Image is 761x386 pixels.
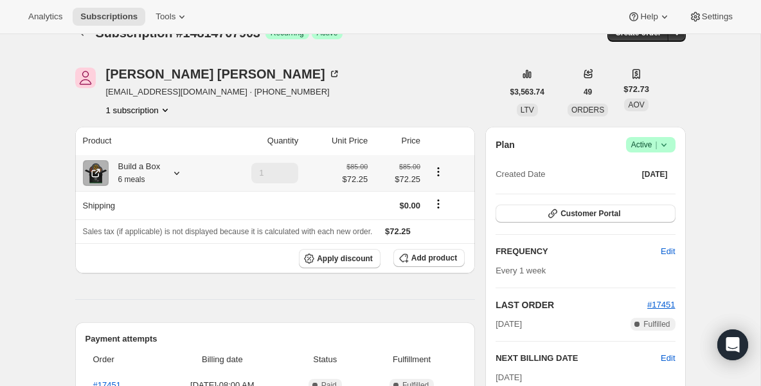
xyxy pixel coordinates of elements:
button: Product actions [428,165,449,179]
th: Order [85,345,157,374]
span: LTV [521,106,534,115]
span: $0.00 [400,201,421,210]
button: Tools [148,8,196,26]
a: #17451 [647,300,675,309]
span: $72.25 [343,173,368,186]
span: $72.73 [623,83,649,96]
span: $72.25 [385,226,411,236]
span: Subscriptions [80,12,138,22]
span: $3,563.74 [510,87,544,97]
div: Build a Box [109,160,161,186]
button: Analytics [21,8,70,26]
button: Subscriptions [73,8,145,26]
button: Apply discount [299,249,380,268]
button: [DATE] [634,165,676,183]
button: 49 [576,83,600,101]
span: $72.25 [375,173,420,186]
h2: LAST ORDER [496,299,647,311]
th: Quantity [216,127,302,155]
button: Product actions [106,104,172,116]
span: Fulfilled [643,319,670,329]
button: Edit [661,352,675,365]
h2: Payment attempts [85,333,465,345]
button: Help [620,8,678,26]
span: Fulfillment [366,353,457,366]
div: Open Intercom Messenger [717,329,748,360]
span: Billing date [161,353,283,366]
span: Apply discount [317,253,373,264]
h2: FREQUENCY [496,245,661,258]
span: Every 1 week [496,266,546,275]
span: Status [291,353,359,366]
span: | [655,140,657,150]
small: 6 meals [118,175,145,184]
span: Thomas Simms [75,68,96,88]
h2: Plan [496,138,515,151]
span: Tools [156,12,175,22]
span: ORDERS [571,106,604,115]
span: [EMAIL_ADDRESS][DOMAIN_NAME] · [PHONE_NUMBER] [106,86,341,98]
span: [DATE] [642,169,668,179]
span: Active [631,138,670,151]
th: Product [75,127,216,155]
div: [PERSON_NAME] [PERSON_NAME] [106,68,341,80]
span: Created Date [496,168,545,181]
span: Add product [411,253,457,263]
button: $3,563.74 [503,83,552,101]
span: [DATE] [496,372,522,382]
button: Shipping actions [428,197,449,211]
span: Settings [702,12,733,22]
button: Settings [681,8,740,26]
img: product img [83,160,109,186]
th: Price [372,127,424,155]
button: Edit [653,241,683,262]
button: Add product [393,249,465,267]
span: AOV [628,100,644,109]
button: Customer Portal [496,205,675,223]
th: Unit Price [302,127,372,155]
small: $85.00 [346,163,368,170]
span: Edit [661,245,675,258]
span: 49 [584,87,592,97]
span: Help [640,12,658,22]
h2: NEXT BILLING DATE [496,352,661,365]
small: $85.00 [399,163,420,170]
button: #17451 [647,299,675,311]
th: Shipping [75,191,216,219]
span: Customer Portal [560,208,620,219]
span: Analytics [28,12,62,22]
span: Sales tax (if applicable) is not displayed because it is calculated with each new order. [83,227,373,236]
span: [DATE] [496,318,522,331]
